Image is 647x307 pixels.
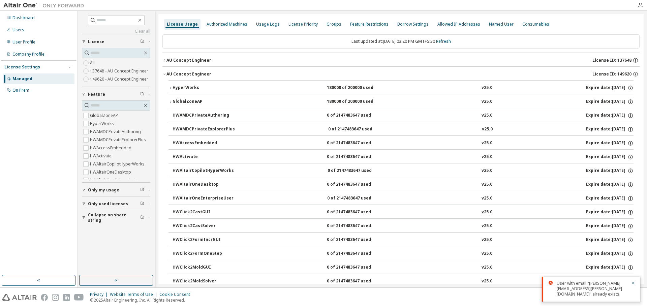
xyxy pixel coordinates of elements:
[557,281,627,297] div: User with email "[PERSON_NAME][EMAIL_ADDRESS][PERSON_NAME][DOMAIN_NAME]" already exists.
[90,136,147,144] label: HWAMDCPrivateExplorerPlus
[327,22,341,27] div: Groups
[328,168,388,174] div: 0 of 2147483647 used
[82,29,150,34] a: Clear all
[328,126,389,132] div: 0 of 2147483647 used
[327,209,388,215] div: 0 of 2147483647 used
[90,152,113,160] label: HWActivate
[586,209,634,215] div: Expire date: [DATE]
[327,223,388,229] div: 0 of 2147483647 used
[88,212,140,223] span: Collapse on share string
[482,140,492,146] div: v25.0
[173,168,234,174] div: HWAltairCopilotHyperWorks
[162,34,640,49] div: Last updated at: [DATE] 03:20 PM GMT+5:30
[586,237,634,243] div: Expire date: [DATE]
[90,292,110,297] div: Privacy
[173,260,634,275] button: HWClick2MoldGUI0 of 2147483647 usedv25.0Expire date:[DATE]
[482,265,492,271] div: v25.0
[90,144,133,152] label: HWAccessEmbedded
[586,251,634,257] div: Expire date: [DATE]
[482,85,492,91] div: v25.0
[586,126,634,132] div: Expire date: [DATE]
[173,163,634,178] button: HWAltairCopilotHyperWorks0 of 2147483647 usedv25.0Expire date:[DATE]
[586,154,634,160] div: Expire date: [DATE]
[12,27,24,33] div: Users
[586,140,634,146] div: Expire date: [DATE]
[288,22,318,27] div: License Priority
[166,71,211,77] div: AU Concept Engineer
[90,160,146,168] label: HWAltairCopilotHyperWorks
[327,140,388,146] div: 0 of 2147483647 used
[482,209,492,215] div: v25.0
[90,120,115,128] label: HyperWorks
[140,39,144,44] span: Clear filter
[207,22,247,27] div: Authorized Machines
[173,99,233,105] div: GlobalZoneAP
[12,52,44,57] div: Company Profile
[90,297,194,303] p: © 2025 Altair Engineering, Inc. All Rights Reserved.
[74,294,84,301] img: youtube.svg
[256,22,280,27] div: Usage Logs
[327,182,388,188] div: 0 of 2147483647 used
[173,154,233,160] div: HWActivate
[173,274,634,289] button: HWClick2MoldSolver0 of 2147483647 usedv25.0Expire date:[DATE]
[327,113,388,119] div: 0 of 2147483647 used
[140,92,144,97] span: Clear filter
[63,294,70,301] img: linkedin.svg
[436,38,451,44] a: Refresh
[327,278,388,284] div: 0 of 2147483647 used
[41,294,48,301] img: facebook.svg
[489,22,514,27] div: Named User
[173,237,233,243] div: HWClick2FormIncrGUI
[159,292,194,297] div: Cookie Consent
[4,64,40,70] div: License Settings
[173,246,634,261] button: HWClick2FormOneStep0 of 2147483647 usedv25.0Expire date:[DATE]
[110,292,159,297] div: Website Terms of Use
[88,39,104,44] span: License
[173,195,234,202] div: HWAltairOneEnterpriseUser
[173,85,233,91] div: HyperWorks
[90,168,132,176] label: HWAltairOneDesktop
[12,15,35,21] div: Dashboard
[586,182,634,188] div: Expire date: [DATE]
[140,215,144,220] span: Clear filter
[586,85,634,91] div: Expire date: [DATE]
[12,76,32,82] div: Managed
[12,39,35,45] div: User Profile
[166,58,211,63] div: AU Concept Engineer
[82,34,150,49] button: License
[173,150,634,164] button: HWActivate0 of 2147483647 usedv25.0Expire date:[DATE]
[482,154,492,160] div: v25.0
[482,113,492,119] div: v25.0
[482,195,492,202] div: v25.0
[482,99,492,105] div: v25.0
[168,94,634,109] button: GlobalZoneAP180000 of 200000 usedv25.0Expire date:[DATE]
[90,59,96,67] label: All
[327,251,388,257] div: 0 of 2147483647 used
[327,237,388,243] div: 0 of 2147483647 used
[173,223,233,229] div: HWClick2CastSolver
[437,22,480,27] div: Allowed IP Addresses
[482,182,492,188] div: v25.0
[168,81,634,95] button: HyperWorks180000 of 200000 usedv25.0Expire date:[DATE]
[327,85,388,91] div: 180000 of 200000 used
[90,176,145,184] label: HWAltairOneEnterpriseUser
[592,58,631,63] span: License ID: 137648
[350,22,389,27] div: Feature Restrictions
[586,113,634,119] div: Expire date: [DATE]
[52,294,59,301] img: instagram.svg
[3,2,88,9] img: Altair One
[482,168,492,174] div: v25.0
[327,99,388,105] div: 180000 of 200000 used
[90,112,119,120] label: GlobalZoneAP
[327,195,388,202] div: 0 of 2147483647 used
[173,113,233,119] div: HWAMDCPrivateAuthoring
[173,122,634,137] button: HWAMDCPrivateExplorerPlus0 of 2147483647 usedv25.0Expire date:[DATE]
[586,223,634,229] div: Expire date: [DATE]
[173,205,634,220] button: HWClick2CastGUI0 of 2147483647 usedv25.0Expire date:[DATE]
[482,251,492,257] div: v25.0
[90,75,150,83] label: 149620 - AU Concept Engineer
[586,99,634,105] div: Expire date: [DATE]
[2,294,37,301] img: altair_logo.svg
[88,187,119,193] span: Only my usage
[82,87,150,102] button: Feature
